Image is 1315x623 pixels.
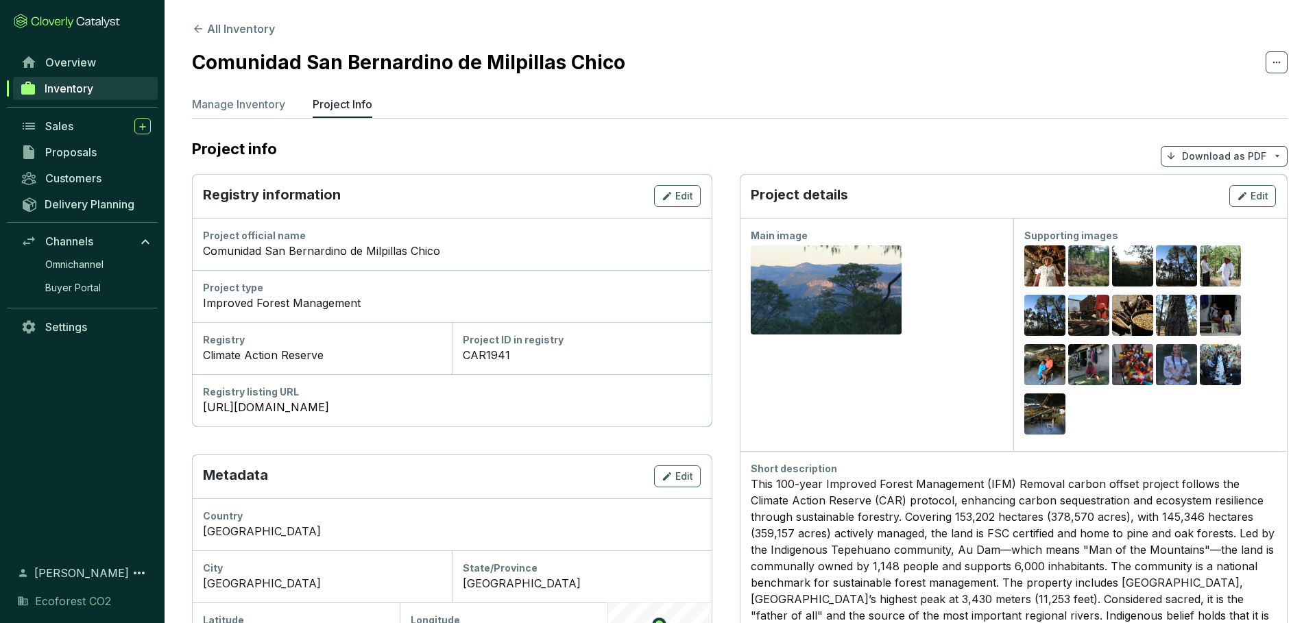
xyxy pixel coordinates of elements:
span: eye [1039,311,1050,322]
span: eye [1171,311,1182,322]
p: Project details [751,185,848,207]
div: Preview [1081,308,1097,325]
a: Buyer Portal [38,278,158,298]
a: Customers [14,167,158,190]
div: CAR1941 [463,347,701,363]
div: Comunidad San Bernardino de Milpillas Chico [203,243,701,259]
span: Buyer Portal [45,281,101,295]
div: Preview [1037,308,1053,325]
div: Improved Forest Management [203,295,701,311]
span: Omnichannel [45,258,104,271]
div: Project type [203,281,701,295]
div: Preview [1037,358,1053,374]
div: Preview [1037,259,1053,276]
div: Preview [1212,308,1229,325]
span: eye [1127,361,1138,371]
span: Proposals [45,145,97,159]
span: Delivery Planning [45,197,134,211]
span: Overview [45,56,96,69]
div: Preview [1168,259,1185,276]
div: Preview [1212,259,1229,276]
div: Preview [1124,358,1141,374]
span: Sales [45,119,73,133]
span: Edit [675,469,693,483]
div: Preview [1168,358,1185,374]
button: Edit [1229,185,1276,207]
div: Preview [1081,259,1097,276]
span: Inventory [45,82,93,95]
a: Delivery Planning [14,193,158,215]
h2: Project info [192,140,291,158]
span: eye [1083,262,1094,273]
span: eye [1215,361,1226,371]
a: [URL][DOMAIN_NAME] [203,399,701,415]
span: eye [1171,262,1182,273]
a: Proposals [14,141,158,164]
div: Main image [751,229,1002,243]
p: Registry information [203,185,341,207]
span: Channels [45,234,93,248]
a: Inventory [13,77,158,100]
span: eye [1039,262,1050,273]
button: Edit [654,185,701,207]
span: eye [1215,311,1226,322]
span: eye [1039,410,1050,421]
p: Manage Inventory [192,96,285,112]
span: eye [1171,361,1182,371]
button: Edit [654,465,701,487]
p: Metadata [203,465,268,487]
div: Preview [1124,259,1141,276]
a: Omnichannel [38,254,158,275]
a: Settings [14,315,158,339]
span: [PERSON_NAME] [34,565,129,581]
p: Project Info [313,96,372,112]
div: [GEOGRAPHIC_DATA] [203,575,441,591]
div: Registry listing URL [203,385,701,399]
span: eye [1127,311,1138,322]
div: Preview [1081,358,1097,374]
div: Preview [1168,308,1185,325]
div: Registry [203,333,441,347]
a: Overview [14,51,158,74]
span: eye [1215,262,1226,273]
div: [GEOGRAPHIC_DATA] [203,523,701,539]
p: Download as PDF [1182,149,1266,163]
div: City [203,561,441,575]
span: eye [1083,311,1094,322]
span: Ecoforest CO2 [35,593,111,609]
div: Short description [751,462,1276,476]
a: Sales [14,114,158,138]
div: Preview [1212,358,1229,374]
span: Edit [1251,189,1268,203]
span: eye [799,284,810,295]
div: Project official name [203,229,701,243]
a: Channels [14,230,158,253]
div: Preview [1124,308,1141,325]
div: Climate Action Reserve [203,347,441,363]
span: eye [1039,361,1050,371]
span: Customers [45,171,101,185]
div: Preview [1037,407,1053,424]
div: Country [203,509,701,523]
div: State/Province [463,561,701,575]
span: Edit [675,189,693,203]
div: Supporting images [1024,229,1276,243]
div: Preview [796,282,857,298]
div: [GEOGRAPHIC_DATA] [463,575,701,591]
div: Project ID in registry [463,333,701,347]
span: eye [1127,262,1138,273]
span: Settings [45,320,87,334]
button: All Inventory [192,21,275,37]
h2: Comunidad San Bernardino de Milpillas Chico [192,48,625,77]
span: eye [1083,361,1094,371]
